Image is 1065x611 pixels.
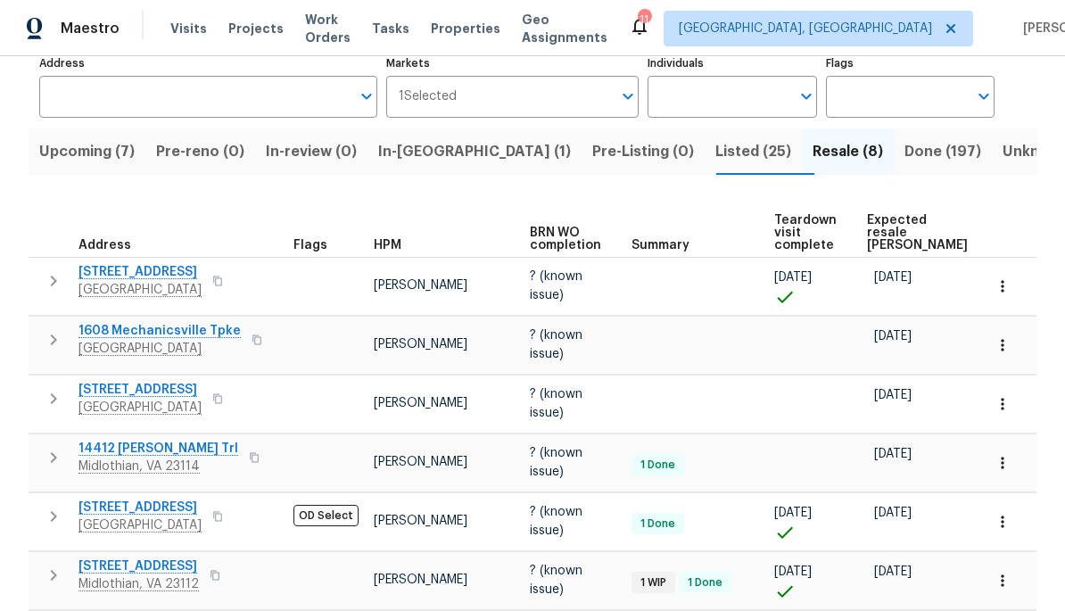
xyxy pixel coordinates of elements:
span: Done (197) [904,139,981,164]
span: 1 WIP [633,575,673,590]
span: [DATE] [774,271,812,284]
span: Summary [632,239,689,252]
span: Address [78,239,131,252]
span: Projects [228,20,284,37]
span: Maestro [61,20,120,37]
span: BRN WO completion [530,227,601,252]
span: Pre-Listing (0) [592,139,694,164]
span: [PERSON_NAME] [374,456,467,468]
span: In-[GEOGRAPHIC_DATA] (1) [378,139,571,164]
span: Tasks [372,22,409,35]
span: Upcoming (7) [39,139,135,164]
span: Properties [431,20,500,37]
button: Open [354,84,379,109]
button: Open [794,84,819,109]
span: Resale (8) [813,139,883,164]
span: [DATE] [874,330,912,343]
span: [PERSON_NAME] [374,515,467,527]
span: ? (known issue) [530,565,582,595]
span: ? (known issue) [530,329,582,359]
span: [DATE] [874,448,912,460]
span: ? (known issue) [530,447,582,477]
span: Teardown visit complete [774,214,837,252]
label: Markets [386,58,640,69]
label: Address [39,58,377,69]
div: 11 [638,11,650,29]
span: [GEOGRAPHIC_DATA], [GEOGRAPHIC_DATA] [679,20,932,37]
span: Expected resale [PERSON_NAME] [867,214,968,252]
button: Open [971,84,996,109]
span: 1 Done [633,516,682,532]
span: [DATE] [774,507,812,519]
span: Listed (25) [715,139,791,164]
label: Flags [826,58,995,69]
span: [PERSON_NAME] [374,574,467,586]
span: [PERSON_NAME] [374,397,467,409]
span: [DATE] [874,566,912,578]
span: [DATE] [874,271,912,284]
label: Individuals [648,58,816,69]
span: 1 Done [681,575,730,590]
span: Work Orders [305,11,351,46]
span: OD Select [293,505,359,526]
span: [DATE] [874,389,912,401]
span: In-review (0) [266,139,357,164]
span: [DATE] [874,507,912,519]
span: Geo Assignments [522,11,607,46]
span: Pre-reno (0) [156,139,244,164]
span: [PERSON_NAME] [374,338,467,351]
span: HPM [374,239,401,252]
span: [PERSON_NAME] [374,279,467,292]
span: ? (known issue) [530,388,582,418]
button: Open [615,84,640,109]
span: [DATE] [774,566,812,578]
span: ? (known issue) [530,270,582,301]
span: Visits [170,20,207,37]
span: 1 Done [633,458,682,473]
span: ? (known issue) [530,506,582,536]
span: 1 Selected [399,89,457,104]
span: Flags [293,239,327,252]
